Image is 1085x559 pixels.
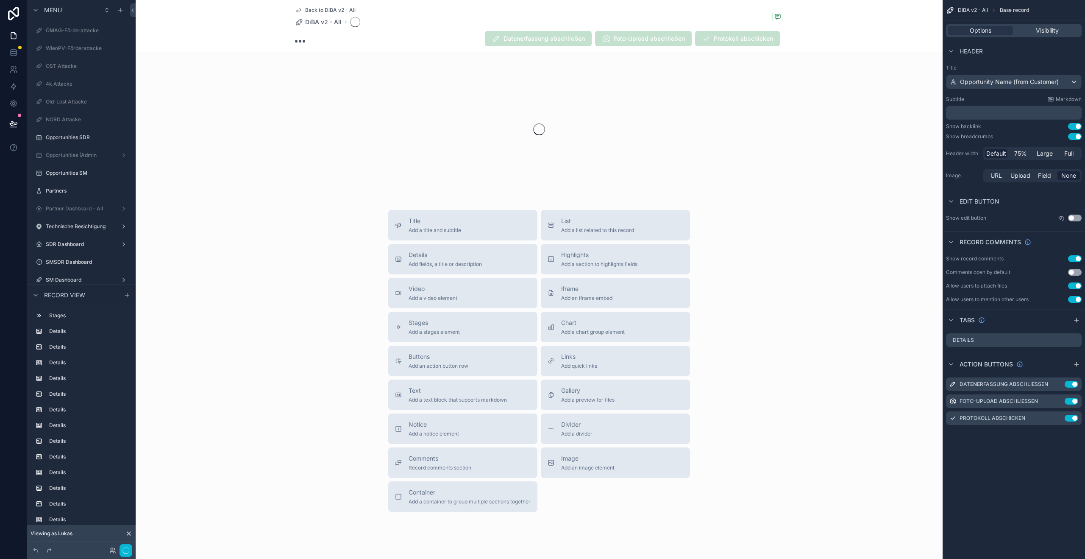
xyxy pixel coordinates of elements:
[44,6,62,14] span: Menu
[32,148,131,162] a: Opportunities (Admin
[46,27,129,34] label: ÖMAG-Förderattacke
[49,453,127,460] label: Details
[49,438,127,444] label: Details
[388,312,537,342] button: StagesAdd a stages element
[46,116,129,123] label: NORD Attacke
[986,149,1006,158] span: Default
[46,205,117,212] label: Partner Dashboard - All
[49,469,127,476] label: Details
[960,197,999,206] span: Edit button
[49,485,127,492] label: Details
[388,278,537,308] button: VideoAdd a video element
[1047,96,1082,103] a: Markdown
[561,420,593,429] span: Divider
[946,123,981,130] div: Show backlink
[388,481,537,512] button: ContainerAdd a container to group multiple sections together
[1010,171,1030,180] span: Upload
[388,346,537,376] button: ButtonsAdd an action button row
[305,18,342,26] span: DiBA v2 - All
[1037,149,1053,158] span: Large
[561,319,625,327] span: Chart
[946,96,964,103] label: Subtitle
[561,261,637,268] span: Add a section to highlights fields
[561,352,597,361] span: Links
[305,7,356,14] span: Back to DiBA v2 - All
[541,414,690,444] button: DividerAdd a divider
[409,420,459,429] span: Notice
[32,166,131,180] a: Opportunities SM
[46,241,117,248] label: SDR Dashboard
[946,269,1010,276] div: Comments open by default
[960,47,983,56] span: Header
[960,316,975,324] span: Tabs
[46,152,117,159] label: Opportunities (Admin
[946,75,1082,89] button: Opportunity Name (from Customer)
[960,415,1025,422] label: Protokoll abschicken
[541,447,690,478] button: ImageAdd an image element
[409,217,461,225] span: Title
[32,95,131,109] a: Old-Lost Attacke
[409,352,468,361] span: Buttons
[561,295,612,302] span: Add an iframe embed
[32,202,131,215] a: Partner Dashboard - All
[561,329,625,335] span: Add a chart group element
[561,251,637,259] span: Highlights
[32,238,131,251] a: SDR Dashboard
[561,454,615,463] span: Image
[1014,149,1027,158] span: 75%
[561,430,593,437] span: Add a divider
[409,363,468,369] span: Add an action button row
[946,255,1004,262] div: Show record comments
[541,312,690,342] button: ChartAdd a chart group element
[990,171,1002,180] span: URL
[1036,26,1059,35] span: Visibility
[46,98,129,105] label: Old-Lost Attacke
[541,346,690,376] button: LinksAdd quick links
[46,223,117,230] label: Technische Besichtigung
[27,305,136,528] div: scrollable content
[1061,171,1076,180] span: None
[32,255,131,269] a: SMSDR Dashboard
[49,344,127,350] label: Details
[32,77,131,91] a: 4k Attacke
[561,397,615,403] span: Add a preview for files
[946,133,993,140] div: Show breadcrumbs
[409,464,471,471] span: Record comments section
[953,337,974,344] label: Details
[1000,7,1029,14] span: Base record
[561,285,612,293] span: iframe
[960,238,1021,246] span: Record comments
[409,488,531,497] span: Container
[409,295,457,302] span: Add a video element
[409,430,459,437] span: Add a notice element
[409,386,507,395] span: Text
[409,319,460,327] span: Stages
[561,227,634,234] span: Add a list related to this record
[49,328,127,335] label: Details
[960,78,1059,86] span: Opportunity Name (from Customer)
[946,64,1082,71] label: Title
[46,134,129,141] label: Opportunities SDR
[946,172,980,179] label: Image
[49,312,127,319] label: Stages
[409,498,531,505] span: Add a container to group multiple sections together
[44,291,85,299] span: Record view
[32,220,131,233] a: Technische Besichtigung
[541,278,690,308] button: iframeAdd an iframe embed
[46,45,129,52] label: WienPV-Förderattacke
[32,24,131,37] a: ÖMAG-Förderattacke
[46,187,129,194] label: Partners
[295,7,356,14] a: Back to DiBA v2 - All
[46,81,129,87] label: 4k Attacke
[46,170,129,176] label: Opportunities SM
[32,113,131,126] a: NORD Attacke
[946,150,980,157] label: Header width
[32,184,131,198] a: Partners
[32,59,131,73] a: OST Attacke
[541,244,690,274] button: HighlightsAdd a section to highlights fields
[409,251,482,259] span: Details
[960,381,1048,388] label: Datenerfassung abschließen
[49,500,127,507] label: Details
[1038,171,1051,180] span: Field
[46,63,129,70] label: OST Attacke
